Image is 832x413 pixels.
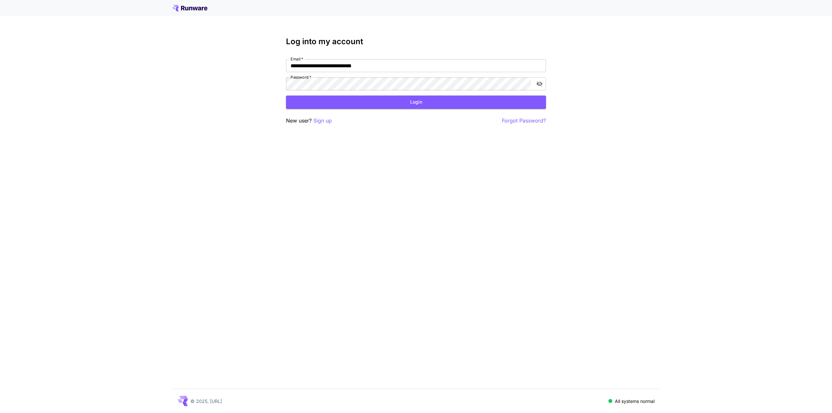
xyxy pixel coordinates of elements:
[286,96,546,109] button: Login
[291,74,311,80] label: Password
[291,56,303,62] label: Email
[286,117,332,125] p: New user?
[286,37,546,46] h3: Log into my account
[615,398,655,405] p: All systems normal
[534,78,545,90] button: toggle password visibility
[313,117,332,125] button: Sign up
[502,117,546,125] button: Forgot Password?
[190,398,222,405] p: © 2025, [URL]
